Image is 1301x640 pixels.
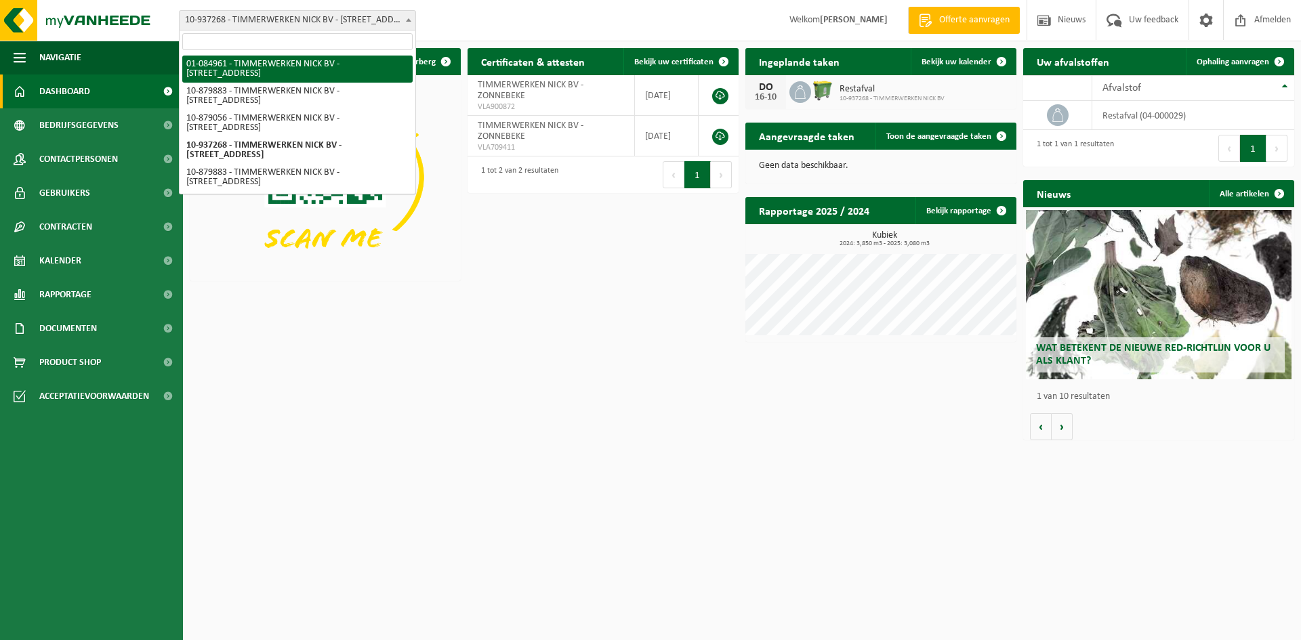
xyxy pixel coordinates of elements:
h2: Uw afvalstoffen [1023,48,1123,74]
span: 2024: 3,850 m3 - 2025: 3,080 m3 [752,240,1016,247]
td: [DATE] [635,116,699,156]
span: 10-937268 - TIMMERWERKEN NICK BV - 8980 ZONNEBEKE, BESELARESTRAAT 53 A [179,10,416,30]
li: 10-879056 - TIMMERWERKEN NICK BV - [STREET_ADDRESS] [182,110,413,137]
h2: Rapportage 2025 / 2024 [745,197,883,223]
button: Verberg [395,48,459,75]
span: Gebruikers [39,176,90,210]
button: Previous [1218,135,1240,162]
li: 10-879883 - TIMMERWERKEN NICK BV - [STREET_ADDRESS] [182,164,413,191]
div: DO [752,82,779,93]
a: Offerte aanvragen [908,7,1020,34]
span: Product Shop [39,345,101,379]
h3: Kubiek [752,231,1016,247]
a: Alle artikelen [1209,180,1293,207]
span: Bekijk uw certificaten [634,58,714,66]
span: 10-937268 - TIMMERWERKEN NICK BV - 8980 ZONNEBEKE, BESELARESTRAAT 53 A [180,11,415,30]
span: 10-937268 - TIMMERWERKEN NICK BV [840,95,945,103]
a: Bekijk uw certificaten [623,48,737,75]
h2: Certificaten & attesten [468,48,598,74]
span: Acceptatievoorwaarden [39,379,149,413]
span: Offerte aanvragen [936,14,1013,27]
div: 16-10 [752,93,779,102]
button: Volgende [1052,413,1073,440]
span: Wat betekent de nieuwe RED-richtlijn voor u als klant? [1036,343,1271,366]
li: 10-937268 - TIMMERWERKEN NICK BV - [STREET_ADDRESS] [182,137,413,164]
span: Toon de aangevraagde taken [886,132,991,141]
span: Ophaling aanvragen [1197,58,1269,66]
a: Wat betekent de nieuwe RED-richtlijn voor u als klant? [1026,210,1292,379]
div: 1 tot 2 van 2 resultaten [474,160,558,190]
span: Kalender [39,244,81,278]
span: Afvalstof [1102,83,1141,93]
span: Dashboard [39,74,90,108]
a: Toon de aangevraagde taken [875,123,1015,150]
li: 10-879883 - TIMMERWERKEN NICK BV - [STREET_ADDRESS] [182,83,413,110]
span: Contracten [39,210,92,244]
a: Bekijk rapportage [915,197,1015,224]
button: Vorige [1030,413,1052,440]
span: VLA900872 [478,102,624,112]
td: restafval (04-000029) [1092,101,1294,130]
span: TIMMERWERKEN NICK BV - ZONNEBEKE [478,121,583,142]
h2: Aangevraagde taken [745,123,868,149]
a: Bekijk uw kalender [911,48,1015,75]
button: Next [1266,135,1287,162]
button: Next [711,161,732,188]
td: [DATE] [635,75,699,116]
span: Contactpersonen [39,142,118,176]
span: Rapportage [39,278,91,312]
p: Geen data beschikbaar. [759,161,1003,171]
img: WB-0770-HPE-GN-50 [811,79,834,102]
button: Previous [663,161,684,188]
span: Navigatie [39,41,81,74]
li: 01-084961 - TIMMERWERKEN NICK BV - [STREET_ADDRESS] [182,56,413,83]
span: Documenten [39,312,97,345]
h2: Ingeplande taken [745,48,853,74]
span: Restafval [840,84,945,95]
h2: Nieuws [1023,180,1084,207]
a: Ophaling aanvragen [1186,48,1293,75]
span: VLA709411 [478,142,624,153]
span: Bekijk uw kalender [922,58,991,66]
button: 1 [684,161,711,188]
strong: [PERSON_NAME] [820,15,888,25]
div: 1 tot 1 van 1 resultaten [1030,133,1114,163]
button: 1 [1240,135,1266,162]
span: TIMMERWERKEN NICK BV - ZONNEBEKE [478,80,583,101]
span: Verberg [406,58,436,66]
p: 1 van 10 resultaten [1037,392,1287,402]
span: Bedrijfsgegevens [39,108,119,142]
